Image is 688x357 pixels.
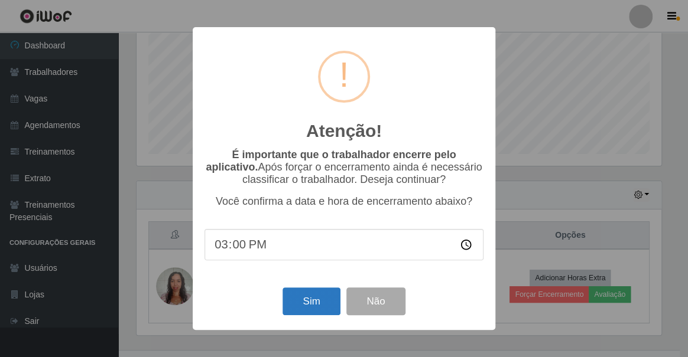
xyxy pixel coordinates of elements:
[346,287,405,315] button: Não
[205,149,483,186] p: Após forçar o encerramento ainda é necessário classificar o trabalhador. Deseja continuar?
[306,120,382,142] h2: Atenção!
[206,149,456,173] b: É importante que o trabalhador encerre pelo aplicativo.
[205,195,483,208] p: Você confirma a data e hora de encerramento abaixo?
[283,287,340,315] button: Sim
